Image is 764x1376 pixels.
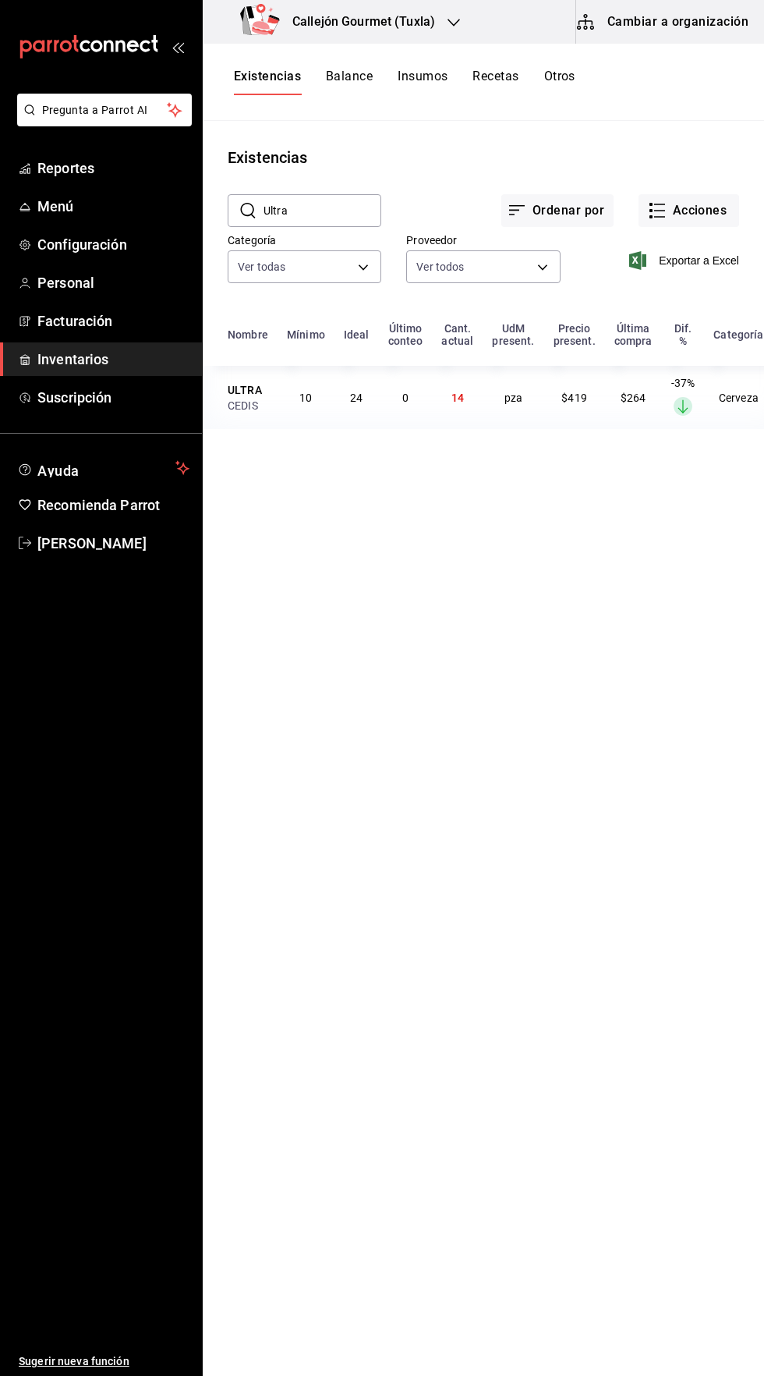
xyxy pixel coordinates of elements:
[234,69,575,95] div: navigation tabs
[37,310,189,332] span: Facturación
[388,322,423,347] div: Último conteo
[228,382,262,398] div: ULTRA
[37,349,189,370] span: Inventarios
[172,41,184,53] button: open_drawer_menu
[416,259,464,275] span: Ver todos
[228,398,268,413] div: CEDIS
[483,366,543,429] td: pza
[561,392,587,404] span: $419
[37,196,189,217] span: Menú
[621,392,646,404] span: $264
[501,194,614,227] button: Ordenar por
[228,328,268,341] div: Nombre
[234,69,301,95] button: Existencias
[554,322,596,347] div: Precio present.
[42,102,168,119] span: Pregunta a Parrot AI
[472,69,518,95] button: Recetas
[713,328,763,341] div: Categoría
[17,94,192,126] button: Pregunta a Parrot AI
[350,392,363,404] span: 24
[451,392,464,404] span: 14
[406,235,560,246] label: Proveedor
[37,234,189,255] span: Configuración
[632,251,739,270] button: Exportar a Excel
[11,113,192,129] a: Pregunta a Parrot AI
[671,377,695,389] span: -37%
[37,158,189,179] span: Reportes
[299,392,312,404] span: 10
[37,495,189,516] span: Recomienda Parrot
[614,322,653,347] div: Última compra
[37,272,189,293] span: Personal
[37,387,189,408] span: Suscripción
[280,12,435,31] h3: Callejón Gourmet (Tuxla)
[344,328,370,341] div: Ideal
[37,459,169,477] span: Ayuda
[638,194,739,227] button: Acciones
[492,322,534,347] div: UdM present.
[671,322,695,347] div: Dif. %
[544,69,575,95] button: Otros
[228,235,381,246] label: Categoría
[402,392,409,404] span: 0
[398,69,447,95] button: Insumos
[264,195,381,226] input: Buscar nombre de insumo
[228,146,307,169] div: Existencias
[326,69,373,95] button: Balance
[37,533,189,554] span: [PERSON_NAME]
[238,259,285,275] span: Ver todas
[441,322,473,347] div: Cant. actual
[287,328,325,341] div: Mínimo
[19,1353,189,1370] span: Sugerir nueva función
